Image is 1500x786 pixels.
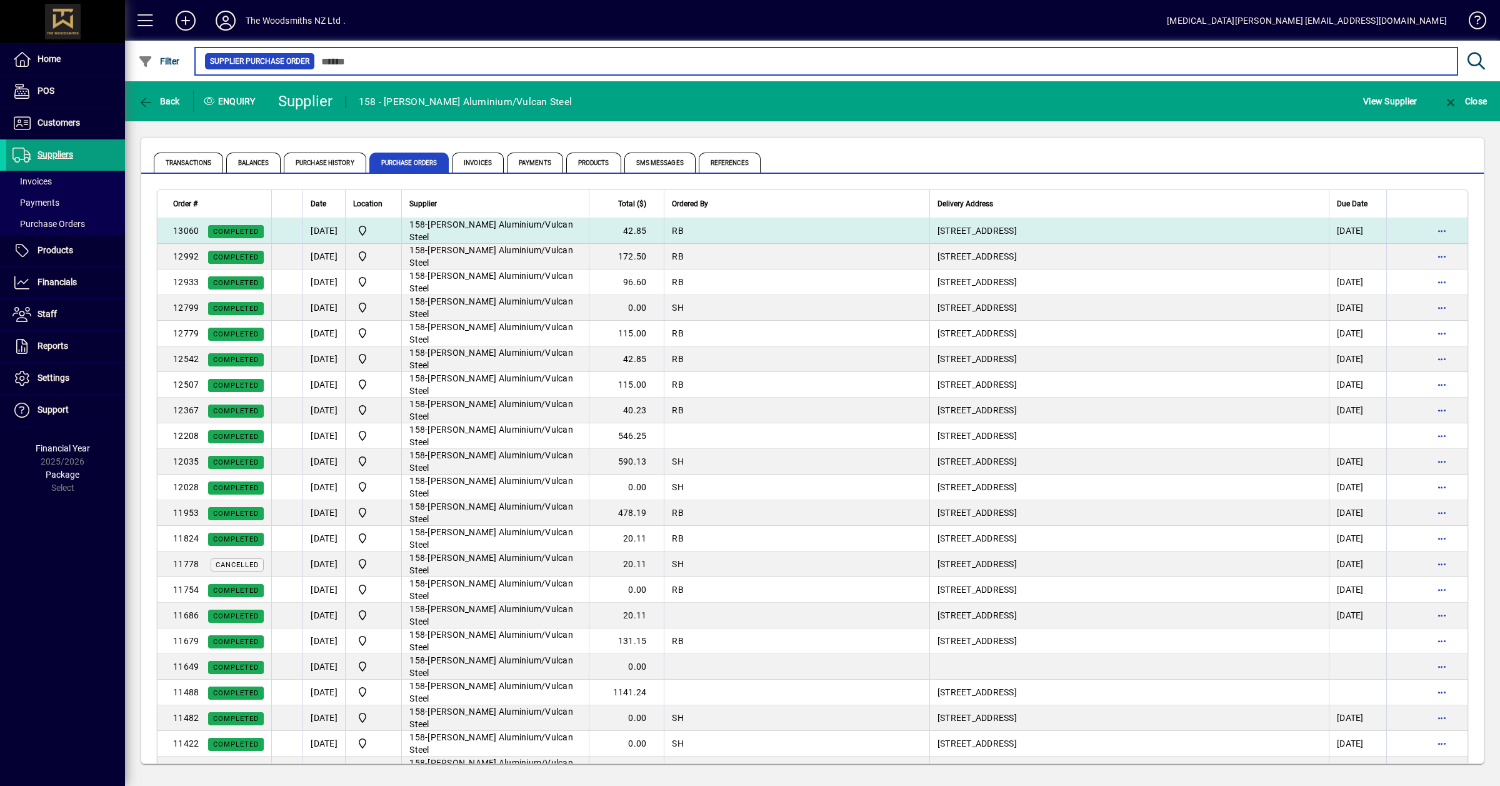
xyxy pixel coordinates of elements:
[929,321,1329,346] td: [STREET_ADDRESS]
[302,218,345,244] td: [DATE]
[409,322,425,332] span: 158
[401,603,589,628] td: -
[409,219,425,229] span: 158
[507,153,563,173] span: Payments
[302,321,345,346] td: [DATE]
[37,405,69,415] span: Support
[353,428,394,443] span: The Woodsmiths
[1337,197,1367,211] span: Due Date
[1443,96,1487,106] span: Close
[401,218,589,244] td: -
[213,305,259,313] span: Completed
[929,449,1329,475] td: [STREET_ADDRESS]
[369,153,449,173] span: Purchase Orders
[1459,3,1484,43] a: Knowledge Base
[353,557,394,572] span: The Woodsmiths
[359,92,572,112] div: 158 - [PERSON_NAME] Aluminium/Vulcan Steel
[173,636,199,646] span: 11679
[302,475,345,500] td: [DATE]
[409,476,425,486] span: 158
[154,153,223,173] span: Transactions
[1432,323,1452,343] button: More options
[302,270,345,295] td: [DATE]
[409,578,573,601] span: [PERSON_NAME] Aluminium/Vulcan Steel
[409,296,425,306] span: 158
[672,226,684,236] span: RB
[409,655,425,665] span: 158
[37,86,54,96] span: POS
[1329,398,1386,423] td: [DATE]
[401,577,589,603] td: -
[37,373,69,383] span: Settings
[353,710,394,725] span: The Woodsmiths
[409,655,573,678] span: [PERSON_NAME] Aluminium/Vulcan Steel
[6,44,125,75] a: Home
[1329,346,1386,372] td: [DATE]
[401,244,589,270] td: -
[216,561,259,569] span: Cancelled
[1329,552,1386,577] td: [DATE]
[166,9,206,32] button: Add
[589,270,664,295] td: 96.60
[589,423,664,449] td: 546.25
[1432,759,1452,779] button: More options
[401,398,589,423] td: -
[135,90,183,113] button: Back
[302,552,345,577] td: [DATE]
[1432,733,1452,753] button: More options
[173,303,199,313] span: 12799
[302,500,345,526] td: [DATE]
[409,578,425,588] span: 158
[1329,475,1386,500] td: [DATE]
[618,197,646,211] span: Total ($)
[353,685,394,700] span: The Woodsmiths
[401,628,589,654] td: -
[1432,246,1452,266] button: More options
[311,197,326,211] span: Date
[929,526,1329,552] td: [STREET_ADDRESS]
[37,309,57,319] span: Staff
[672,636,684,646] span: RB
[409,219,573,242] span: [PERSON_NAME] Aluminium/Vulcan Steel
[173,687,199,697] span: 11488
[672,197,922,211] div: Ordered By
[173,456,199,466] span: 12035
[1432,451,1452,471] button: More options
[672,482,684,492] span: SH
[1329,577,1386,603] td: [DATE]
[589,372,664,398] td: 115.00
[311,197,337,211] div: Date
[213,381,259,390] span: Completed
[589,552,664,577] td: 20.11
[699,153,761,173] span: References
[353,582,394,597] span: The Woodsmiths
[401,552,589,577] td: -
[409,271,425,281] span: 158
[409,197,437,211] span: Supplier
[929,552,1329,577] td: [STREET_ADDRESS]
[353,197,394,211] div: Location
[409,425,573,447] span: [PERSON_NAME] Aluminium/Vulcan Steel
[213,407,259,415] span: Completed
[409,425,425,435] span: 158
[302,449,345,475] td: [DATE]
[1432,272,1452,292] button: More options
[125,90,194,113] app-page-header-button: Back
[409,527,425,537] span: 158
[213,510,259,518] span: Completed
[409,604,425,614] span: 158
[1329,603,1386,628] td: [DATE]
[302,244,345,270] td: [DATE]
[213,458,259,466] span: Completed
[1432,503,1452,523] button: More options
[409,399,573,421] span: [PERSON_NAME] Aluminium/Vulcan Steel
[173,508,199,518] span: 11953
[353,249,394,264] span: The Woodsmiths
[37,341,68,351] span: Reports
[597,197,657,211] div: Total ($)
[589,500,664,526] td: 478.19
[589,218,664,244] td: 42.85
[213,433,259,441] span: Completed
[1432,554,1452,574] button: More options
[173,380,199,390] span: 12507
